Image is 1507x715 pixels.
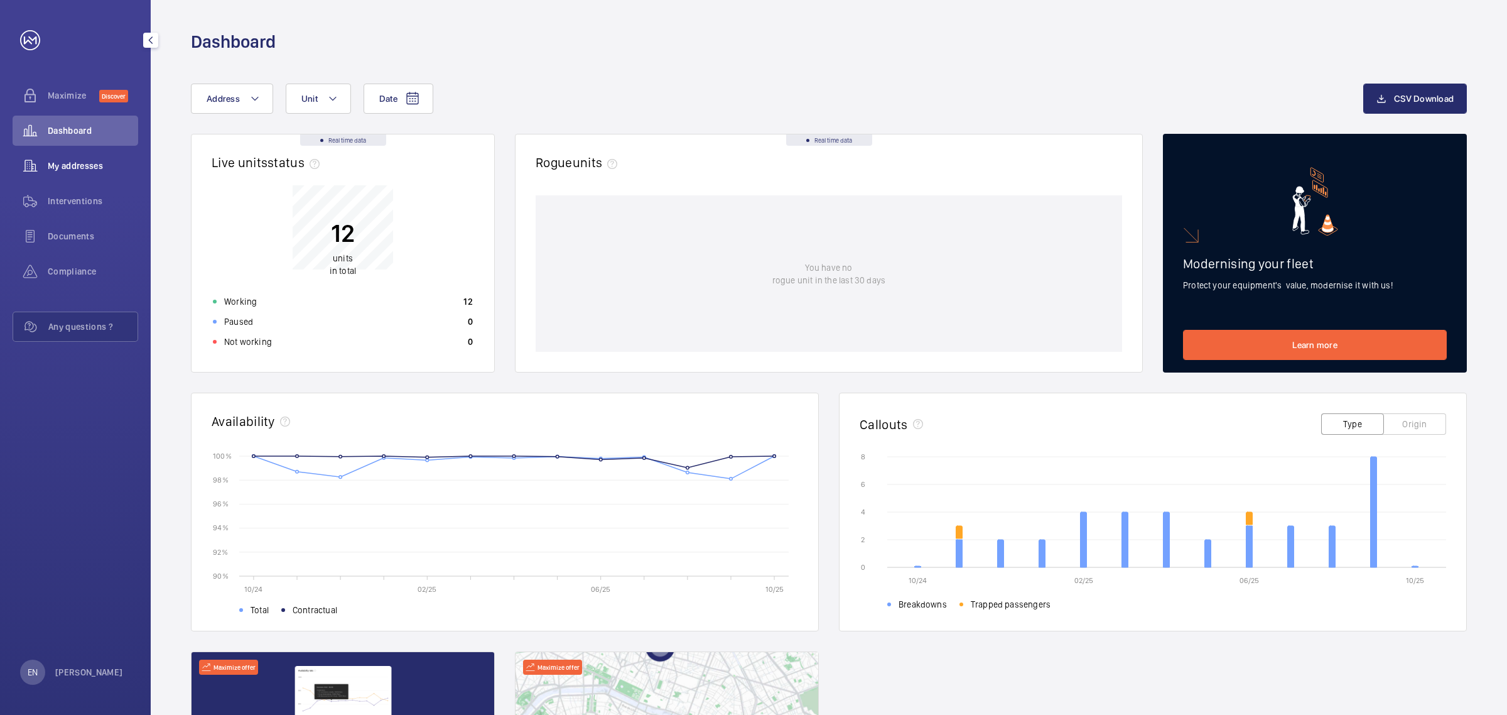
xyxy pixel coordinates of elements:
[213,571,229,580] text: 90 %
[213,523,229,532] text: 94 %
[48,89,99,102] span: Maximize
[1394,94,1454,104] span: CSV Download
[379,94,397,104] span: Date
[244,585,262,594] text: 10/24
[861,535,865,544] text: 2
[191,30,276,53] h1: Dashboard
[1183,330,1447,360] a: Learn more
[468,315,473,328] p: 0
[224,295,257,308] p: Working
[207,94,240,104] span: Address
[48,265,138,278] span: Compliance
[213,451,232,460] text: 100 %
[860,417,908,432] h2: Callouts
[251,604,269,616] span: Total
[213,476,229,484] text: 98 %
[971,598,1051,611] span: Trapped passengers
[861,480,865,489] text: 6
[55,666,123,679] p: [PERSON_NAME]
[301,94,318,104] span: Unit
[333,253,353,263] span: units
[212,413,275,429] h2: Availability
[463,295,473,308] p: 12
[48,195,138,207] span: Interventions
[1383,413,1446,435] button: Origin
[191,84,273,114] button: Address
[536,155,622,170] h2: Rogue
[224,336,272,348] p: Not working
[213,547,228,556] text: 92 %
[1183,256,1447,271] h2: Modernising your fleet
[1074,576,1093,585] text: 02/25
[1292,167,1338,236] img: marketing-card.svg
[48,160,138,172] span: My addresses
[573,155,623,170] span: units
[267,155,325,170] span: status
[1240,576,1259,585] text: 06/25
[1406,576,1424,585] text: 10/25
[286,84,351,114] button: Unit
[48,230,138,243] span: Documents
[591,585,610,594] text: 06/25
[1183,279,1447,292] p: Protect your equipment's value, modernise it with us!
[861,452,865,461] text: 8
[199,660,258,675] div: Maximize offer
[48,320,138,333] span: Any questions ?
[861,508,865,516] text: 4
[765,585,784,594] text: 10/25
[909,576,927,585] text: 10/24
[48,124,138,137] span: Dashboard
[468,336,473,348] p: 0
[772,261,885,287] p: You have no rogue unit in the last 30 days
[1363,84,1467,114] button: CSV Download
[330,217,356,249] p: 12
[1321,413,1384,435] button: Type
[300,134,386,146] div: Real time data
[213,499,229,508] text: 96 %
[28,666,38,679] p: EN
[99,90,128,102] span: Discover
[523,660,582,675] div: Maximize offer
[330,252,356,277] p: in total
[786,134,872,146] div: Real time data
[212,155,325,170] h2: Live units
[224,315,253,328] p: Paused
[293,604,337,616] span: Contractual
[899,598,947,611] span: Breakdowns
[418,585,436,594] text: 02/25
[364,84,433,114] button: Date
[861,563,865,572] text: 0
